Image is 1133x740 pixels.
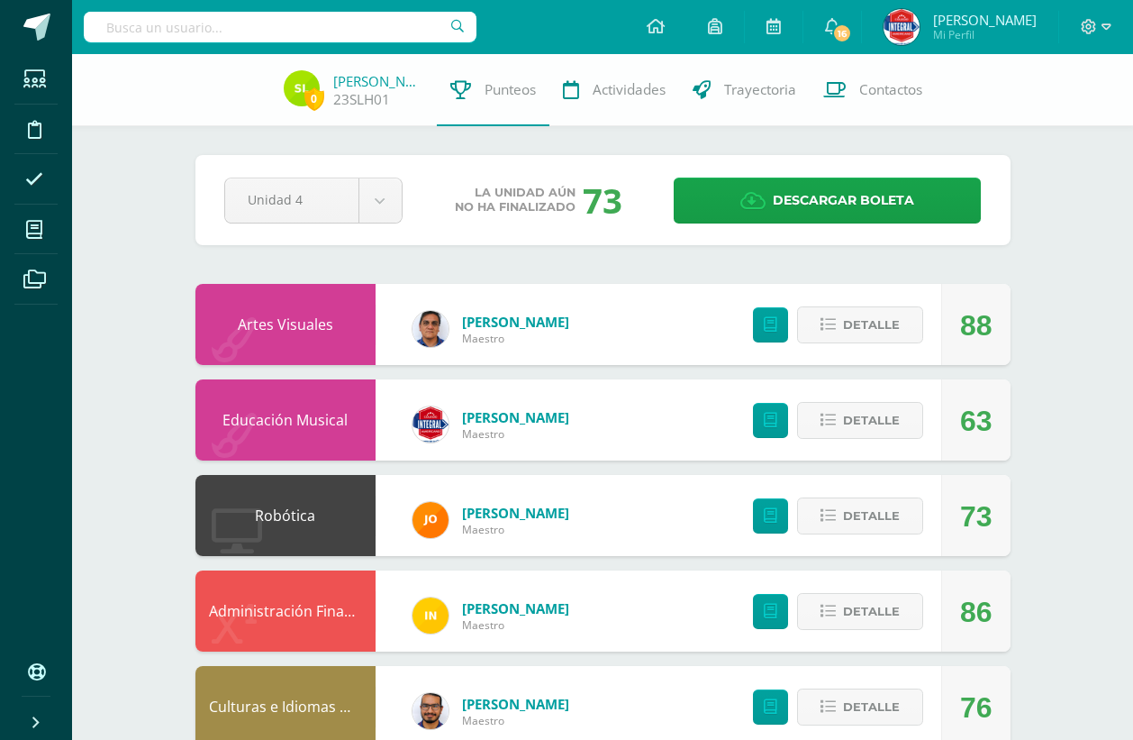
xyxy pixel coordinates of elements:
[933,27,1037,42] span: Mi Perfil
[773,178,914,223] span: Descargar boleta
[225,178,402,223] a: Unidad 4
[412,311,449,347] img: 869655365762450ab720982c099df79d.png
[333,72,423,90] a: [PERSON_NAME]
[195,571,376,652] div: Administración Financiera
[284,70,320,106] img: ea0c87ece32269b70d389ba9f9943d43.png
[724,80,796,99] span: Trayectoria
[797,689,923,726] button: Detalle
[462,313,569,331] a: [PERSON_NAME]
[933,11,1037,29] span: [PERSON_NAME]
[462,713,569,728] span: Maestro
[412,502,449,538] img: 30108eeae6c649a9a82bfbaad6c0d1cb.png
[462,408,569,426] a: [PERSON_NAME]
[462,599,569,617] a: [PERSON_NAME]
[960,571,993,653] div: 86
[462,695,569,713] a: [PERSON_NAME]
[679,54,810,126] a: Trayectoria
[437,54,549,126] a: Punteos
[462,617,569,633] span: Maestro
[583,177,622,224] div: 73
[195,284,376,365] div: Artes Visuales
[960,476,993,557] div: 73
[797,402,923,439] button: Detalle
[884,9,920,45] img: 0f1066ccd690ba2dcf7bdb843d909207.png
[195,379,376,461] div: Educación Musical
[843,308,900,342] span: Detalle
[843,404,900,437] span: Detalle
[485,80,536,99] span: Punteos
[462,331,569,346] span: Maestro
[462,504,569,522] a: [PERSON_NAME]
[593,80,666,99] span: Actividades
[333,90,390,109] a: 23SLH01
[960,285,993,366] div: 88
[797,593,923,630] button: Detalle
[195,475,376,556] div: Robótica
[843,499,900,533] span: Detalle
[462,522,569,537] span: Maestro
[797,498,923,534] button: Detalle
[859,80,922,99] span: Contactos
[304,87,324,110] span: 0
[412,598,449,634] img: 91d43002c1e6da35fcf826c9a618326d.png
[412,693,449,729] img: ef34ee16907c8215cd1846037ce38107.png
[810,54,936,126] a: Contactos
[549,54,679,126] a: Actividades
[412,407,449,443] img: dac26b60a093e0c11462deafd29d7a2b.png
[455,186,576,215] span: La unidad aún no ha finalizado
[797,306,923,343] button: Detalle
[674,178,981,224] a: Descargar boleta
[248,178,336,221] span: Unidad 4
[843,690,900,724] span: Detalle
[84,12,476,42] input: Busca un usuario...
[832,23,852,43] span: 16
[462,426,569,442] span: Maestro
[960,380,993,461] div: 63
[843,595,900,628] span: Detalle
